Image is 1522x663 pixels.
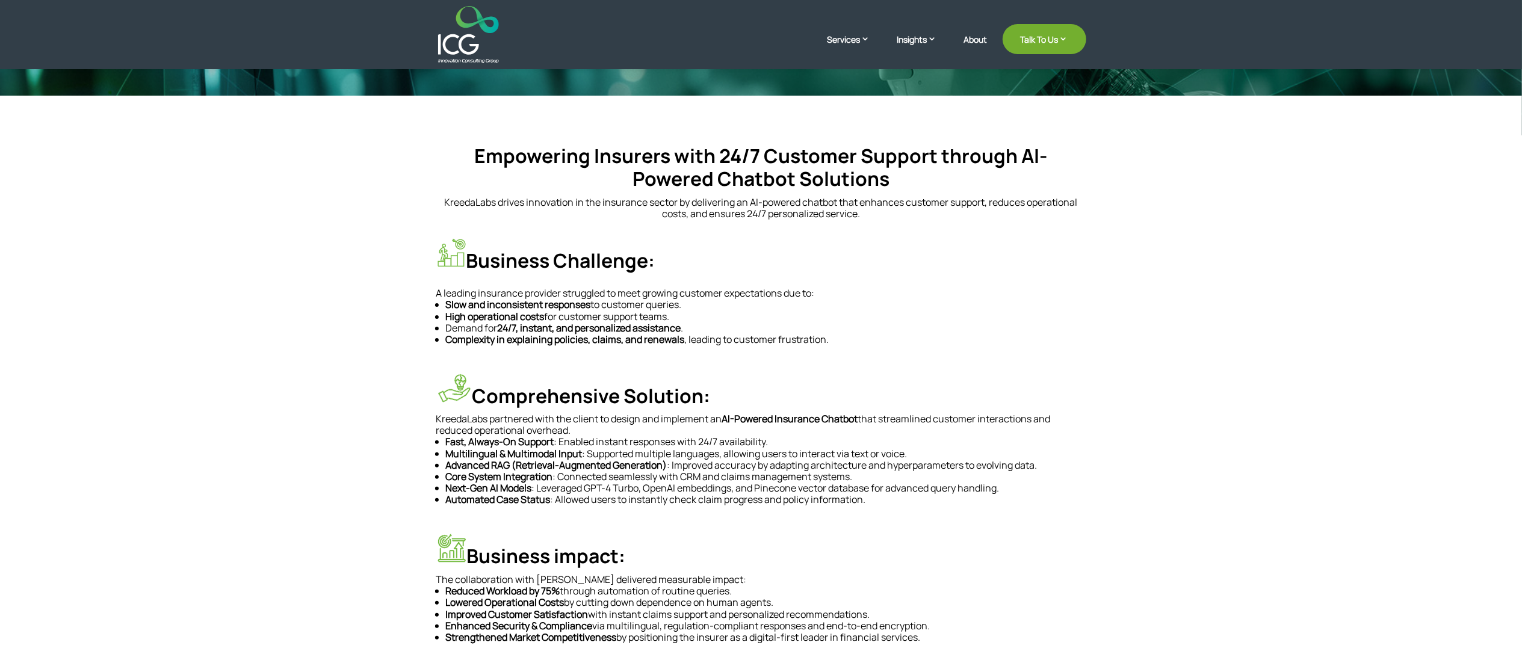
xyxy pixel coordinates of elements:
a: Insights [897,33,949,63]
p: A leading insurance provider struggled to meet growing customer expectations due to: [436,288,1086,299]
strong: Strengthened Market Competitiveness [446,631,617,644]
strong: Automated Case Status [446,493,551,506]
li: for customer support teams. [446,311,1086,322]
strong: Advanced RAG (Retrieval-Augmented Generation) [446,458,667,472]
li: , leading to customer frustration. [446,334,1086,345]
strong: Next-Gen AI Models [446,481,532,495]
li: to customer queries. [446,299,1086,310]
span: Business impact: [467,543,626,570]
p: KreedaLabs partnered with the client to design and implement an that streamlined customer interac... [436,413,1086,436]
strong: High operational costs [446,310,545,323]
h4: Business Challenge: [436,238,1086,278]
li: : Enabled instant responses with 24/7 availability. [446,436,1086,448]
strong: Fast, Always-On Support [446,435,554,448]
iframe: Chat Widget [1322,533,1522,663]
li: : Connected seamlessly with CRM and claims management systems. [446,471,1086,483]
strong: Enhanced Security & Compliance [446,619,593,632]
a: Services [828,33,882,63]
p: The collaboration with [PERSON_NAME] delivered measurable impact: [436,574,1086,585]
strong: Complexity in explaining policies, claims, and renewals [446,333,685,346]
strong: Reduced Workload by 75% [446,584,560,597]
li: via multilingual, regulation-compliant responses and end-to-end encryption. [446,620,1086,632]
img: ICG [438,6,499,63]
li: : Allowed users to instantly check claim progress and policy information. [446,494,1086,505]
li: with instant claims support and personalized recommendations. [446,609,1086,620]
strong: Multilingual & Multimodal Input [446,447,583,460]
strong: Slow and inconsistent responses [446,298,591,311]
h4: Comprehensive Solution: [436,373,1086,413]
li: by cutting down dependence on human agents. [446,597,1086,608]
a: About [964,35,988,63]
li: : Leveraged GPT-4 Turbo, OpenAI embeddings, and Pinecone vector database for advanced query handl... [446,483,1086,494]
strong: AI-Powered Insurance Chatbot [722,412,858,425]
p: KreedaLabs drives innovation in the insurance sector by delivering an AI-powered chatbot that enh... [436,197,1086,220]
li: : Supported multiple languages, allowing users to interact via text or voice. [446,448,1086,460]
strong: Core System Integration [446,470,553,483]
a: Talk To Us [1003,24,1086,54]
li: through automation of routine queries. [446,585,1086,597]
li: by positioning the insurer as a digital-first leader in financial services. [446,632,1086,643]
strong: Lowered Operational Costs [446,596,565,609]
li: Demand for . [446,322,1086,334]
span: Empowering Insurers with 24/7 Customer Support through AI-Powered Chatbot Solutions [475,143,1048,192]
li: : Improved accuracy by adapting architecture and hyperparameters to evolving data. [446,460,1086,471]
strong: 24/7, instant, and personalized assistance [498,321,681,335]
strong: Improved Customer Satisfaction [446,608,589,621]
